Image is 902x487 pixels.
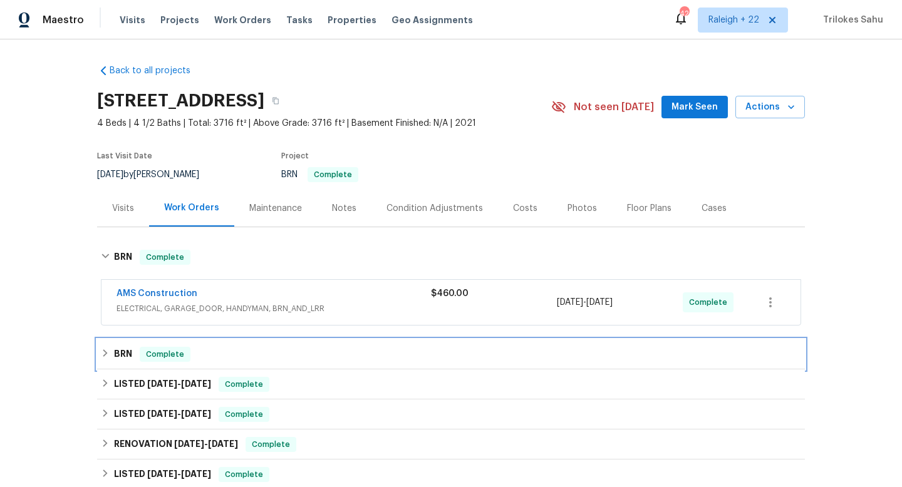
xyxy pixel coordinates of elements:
span: [DATE] [147,409,177,418]
span: Visits [120,14,145,26]
span: ELECTRICAL, GARAGE_DOOR, HANDYMAN, BRN_AND_LRR [117,302,431,315]
h6: RENOVATION [114,437,238,452]
span: Complete [689,296,732,309]
div: Costs [513,202,537,215]
span: Last Visit Date [97,152,152,160]
span: Trilokes Sahu [818,14,883,26]
span: [DATE] [181,379,211,388]
span: Properties [328,14,376,26]
span: [DATE] [147,379,177,388]
span: 4 Beds | 4 1/2 Baths | Total: 3716 ft² | Above Grade: 3716 ft² | Basement Finished: N/A | 2021 [97,117,551,130]
span: Not seen [DATE] [574,101,654,113]
div: BRN Complete [97,339,805,369]
button: Actions [735,96,805,119]
h6: LISTED [114,407,211,422]
span: - [174,439,238,448]
span: Complete [220,408,268,421]
div: Maintenance [249,202,302,215]
span: Mark Seen [671,100,718,115]
span: [DATE] [586,298,613,307]
h2: [STREET_ADDRESS] [97,95,264,107]
div: Floor Plans [627,202,671,215]
div: Visits [112,202,134,215]
div: LISTED [DATE]-[DATE]Complete [97,369,805,399]
div: Condition Adjustments [386,202,483,215]
span: [DATE] [557,298,583,307]
span: Complete [247,438,295,451]
span: $460.00 [431,289,469,298]
span: Raleigh + 22 [708,14,759,26]
button: Copy Address [264,90,287,112]
h6: LISTED [114,377,211,392]
div: Work Orders [164,202,219,214]
span: [DATE] [147,469,177,478]
span: Complete [141,348,189,361]
span: [DATE] [97,170,123,179]
div: Notes [332,202,356,215]
span: Work Orders [214,14,271,26]
span: Maestro [43,14,84,26]
div: Cases [702,202,727,215]
h6: LISTED [114,467,211,482]
span: Complete [220,378,268,391]
span: [DATE] [181,469,211,478]
a: AMS Construction [117,289,197,298]
span: [DATE] [181,409,211,418]
span: BRN [281,170,358,179]
h6: BRN [114,347,132,362]
span: [DATE] [174,439,204,448]
span: - [147,379,211,388]
span: Complete [220,468,268,481]
div: BRN Complete [97,237,805,277]
span: - [147,409,211,418]
button: Mark Seen [661,96,728,119]
h6: BRN [114,250,132,265]
div: by [PERSON_NAME] [97,167,214,182]
span: Project [281,152,309,160]
span: Tasks [286,16,313,24]
div: LISTED [DATE]-[DATE]Complete [97,399,805,429]
span: [DATE] [208,439,238,448]
div: Photos [568,202,597,215]
div: RENOVATION [DATE]-[DATE]Complete [97,429,805,459]
span: Complete [141,251,189,264]
span: Complete [309,171,357,178]
span: Geo Assignments [391,14,473,26]
span: - [557,296,613,309]
div: 421 [680,8,688,20]
a: Back to all projects [97,64,217,77]
span: - [147,469,211,478]
span: Projects [160,14,199,26]
span: Actions [745,100,795,115]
